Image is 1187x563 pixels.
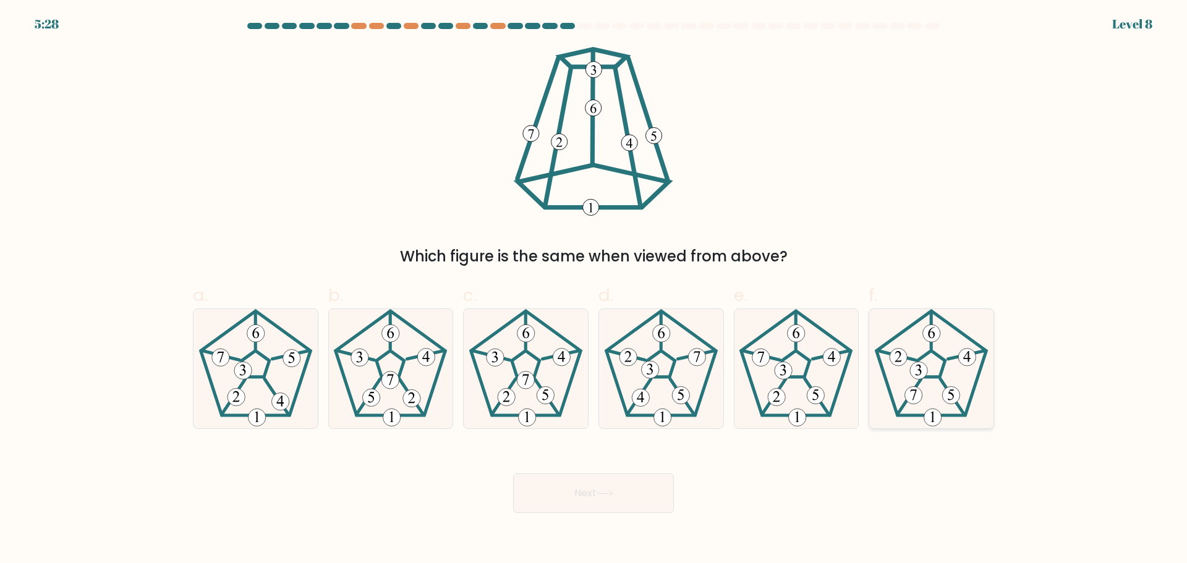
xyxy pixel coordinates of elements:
span: e. [734,283,747,307]
div: Level 8 [1112,15,1152,33]
button: Next [513,473,674,513]
span: d. [598,283,613,307]
span: f. [869,283,877,307]
span: b. [328,283,343,307]
div: 5:28 [35,15,59,33]
span: c. [463,283,477,307]
span: a. [193,283,208,307]
div: Which figure is the same when viewed from above? [200,245,987,268]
